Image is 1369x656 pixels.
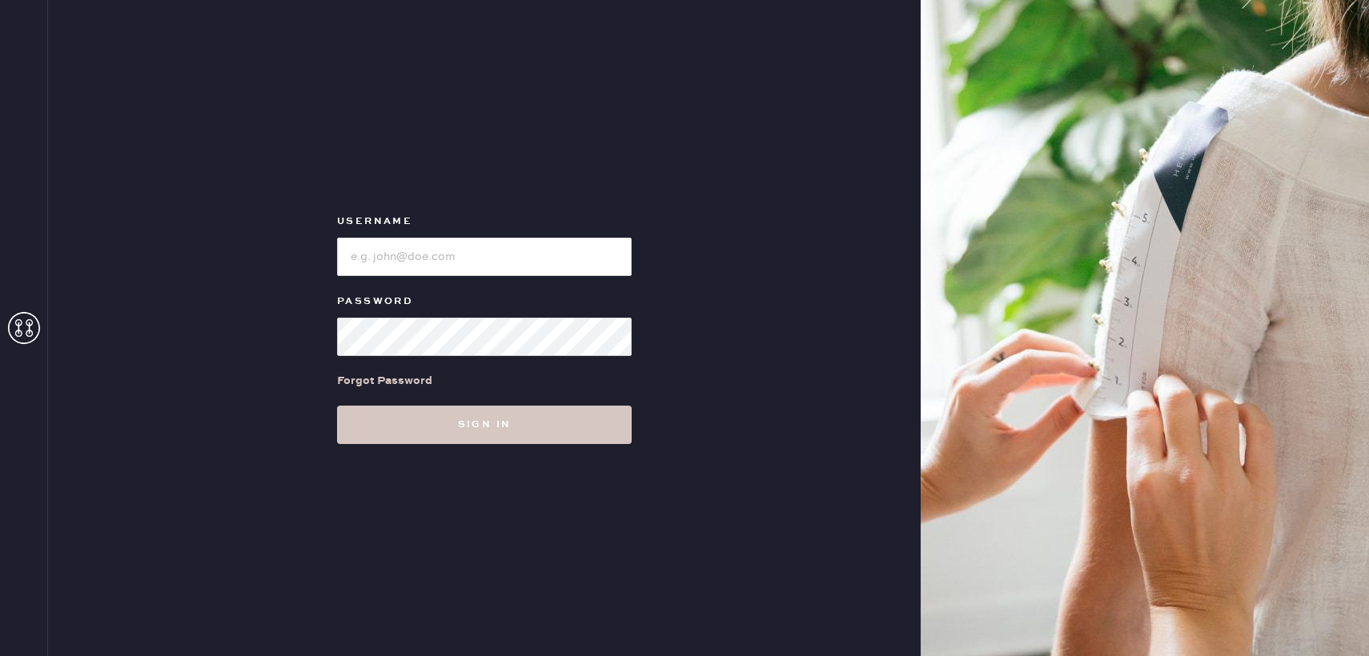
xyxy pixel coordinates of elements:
a: Forgot Password [337,356,432,406]
button: Sign in [337,406,632,444]
label: Password [337,292,632,311]
input: e.g. john@doe.com [337,238,632,276]
div: Forgot Password [337,372,432,390]
label: Username [337,212,632,231]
